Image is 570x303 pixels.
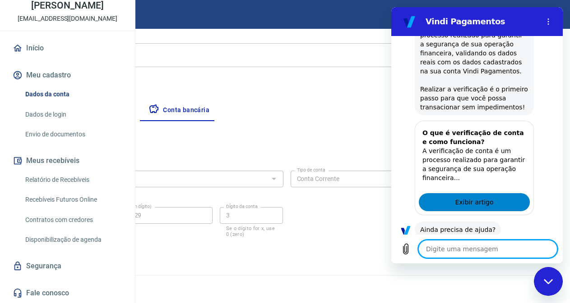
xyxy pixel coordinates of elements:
[11,151,124,171] button: Meus recebíveis
[391,7,563,263] iframe: Janela de mensagens
[22,171,124,189] a: Relatório de Recebíveis
[11,38,124,58] a: Início
[527,6,559,23] button: Sair
[22,283,548,292] p: 2025 ©
[11,256,124,276] a: Segurança
[141,99,217,121] button: Conta bancária
[22,125,124,144] a: Envio de documentos
[226,226,277,237] p: Se o dígito for x, use 0 (zero)
[31,1,103,10] p: [PERSON_NAME]
[22,211,124,229] a: Contratos com credores
[22,85,124,104] a: Dados da conta
[18,14,117,23] p: [EMAIL_ADDRESS][DOMAIN_NAME]
[534,267,563,296] iframe: Botão para abrir a janela de mensagens, conversa em andamento
[22,190,124,209] a: Recebíveis Futuros Online
[14,43,559,67] div: Ponto Com Presentes e Utilidades
[297,167,325,173] label: Tipo de conta
[22,231,124,249] a: Disponibilização de agenda
[11,283,124,303] a: Fale conosco
[113,203,152,210] label: Conta (sem dígito)
[22,105,124,124] a: Dados de login
[11,65,124,85] button: Meu cadastro
[226,203,258,210] label: Dígito da conta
